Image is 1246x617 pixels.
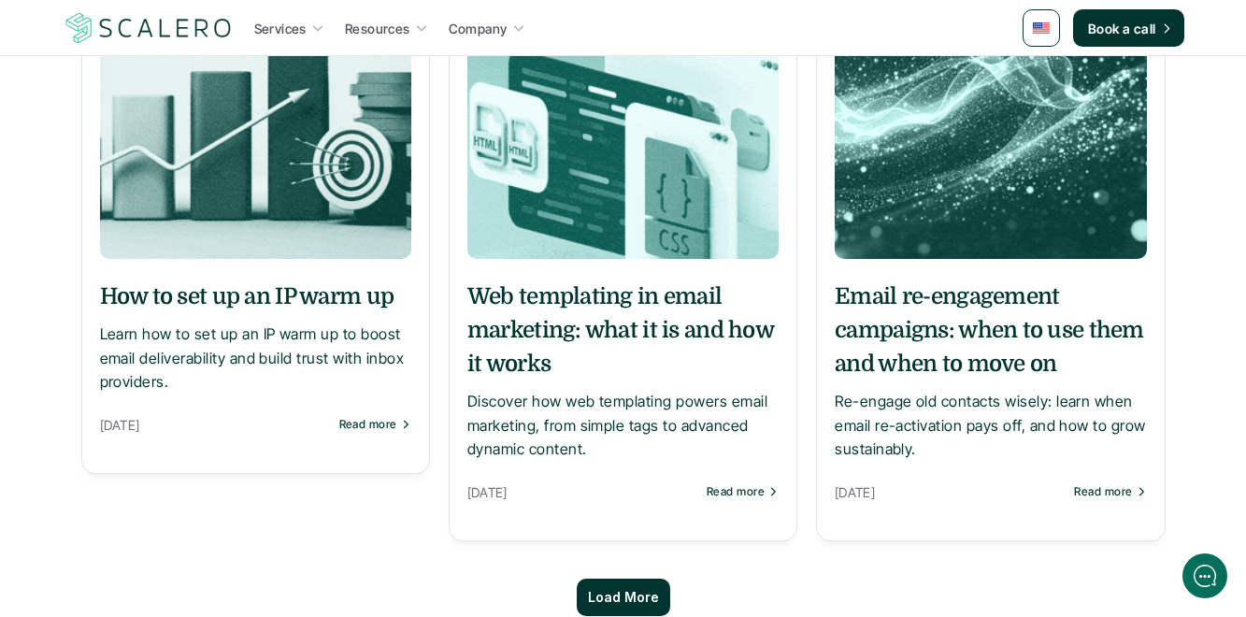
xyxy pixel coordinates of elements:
a: Email re-engagement campaigns: when to use them and when to move onRe-engage old contacts wisely:... [835,280,1146,462]
span: We run on Gist [156,496,236,509]
p: Book a call [1088,19,1156,38]
h5: Web templating in email marketing: what it is and how it works [467,280,779,380]
p: Services [254,19,307,38]
a: Web templating in email marketing: what it is and how it worksDiscover how web templating powers ... [467,280,779,462]
p: Learn how to set up an IP warm up to boost email deliverability and build trust with inbox provid... [100,323,411,395]
a: Read more [339,418,411,431]
iframe: gist-messenger-bubble-iframe [1182,553,1227,598]
p: [DATE] [100,413,330,437]
p: Read more [1074,485,1132,498]
p: [DATE] [467,481,697,504]
p: Load More [588,590,659,606]
p: Discover how web templating powers email marketing, from simple tags to advanced dynamic content. [467,390,779,462]
p: Re-engage old contacts wisely: learn when email re-activation pays off, and how to grow sustainably. [835,390,1146,462]
p: Read more [339,418,397,431]
a: Scalero company logo [63,11,235,45]
a: Read more [707,485,779,498]
p: Resources [345,19,410,38]
h5: Email re-engagement campaigns: when to use them and when to move on [835,280,1146,380]
button: New conversation [29,248,345,285]
p: Read more [707,485,765,498]
p: [DATE] [835,481,1065,504]
a: Read more [1074,485,1146,498]
span: New conversation [121,259,224,274]
p: Company [449,19,508,38]
h5: How to set up an IP warm up [100,280,411,313]
h2: Let us know if we can help with lifecycle marketing. [28,124,346,214]
a: Book a call [1073,9,1184,47]
a: How to set up an IP warm upLearn how to set up an IP warm up to boost email deliverability and bu... [100,280,411,395]
h1: Hi! Welcome to Scalero. [28,91,346,121]
img: Scalero company logo [63,10,235,46]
